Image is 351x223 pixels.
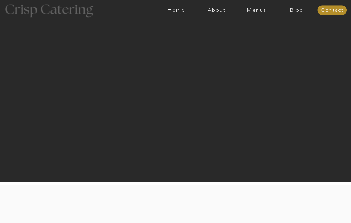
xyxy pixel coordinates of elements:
[317,8,347,14] a: Contact
[277,7,317,13] a: Blog
[157,7,197,13] a: Home
[237,7,277,13] a: Menus
[197,7,237,13] a: About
